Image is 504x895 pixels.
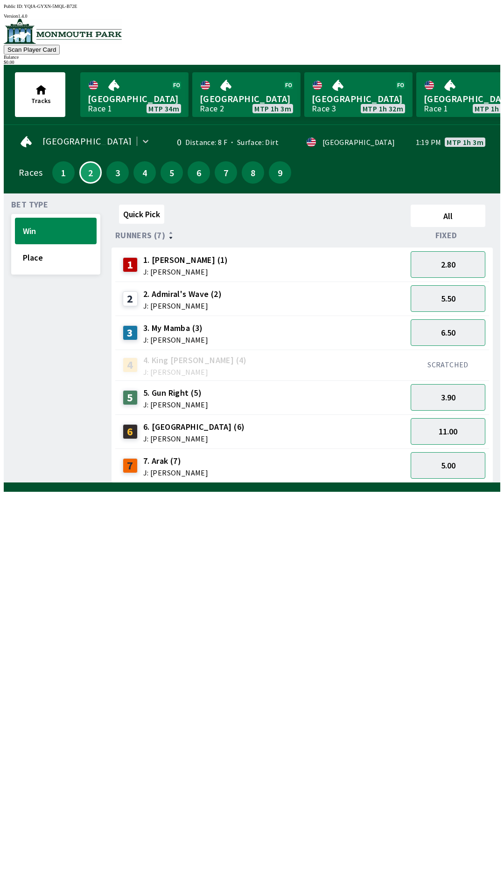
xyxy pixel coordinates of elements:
[31,96,51,105] span: Tracks
[88,93,181,105] span: [GEOGRAPHIC_DATA]
[163,169,181,176] span: 5
[441,293,455,304] span: 5.50
[42,138,132,145] span: [GEOGRAPHIC_DATA]
[123,358,138,372] div: 4
[88,105,112,112] div: Race 1
[424,105,448,112] div: Race 1
[11,201,48,208] span: Bet Type
[143,469,208,476] span: J: [PERSON_NAME]
[441,259,455,270] span: 2.80
[312,93,405,105] span: [GEOGRAPHIC_DATA]
[143,435,245,442] span: J: [PERSON_NAME]
[23,226,89,236] span: Win
[24,4,77,9] span: YQIA-GYXN-5MQL-B72E
[416,138,441,146] span: 1:19 PM
[188,161,210,184] button: 6
[123,424,138,439] div: 6
[411,319,485,346] button: 6.50
[411,360,485,369] div: SCRATCHED
[411,251,485,278] button: 2.80
[244,169,262,176] span: 8
[4,4,500,9] div: Public ID:
[435,232,457,239] span: Fixed
[242,161,264,184] button: 8
[143,354,247,366] span: 4. King [PERSON_NAME] (4)
[166,138,182,146] div: 0
[143,302,222,310] span: J: [PERSON_NAME]
[136,169,154,176] span: 4
[271,169,289,176] span: 9
[115,232,165,239] span: Runners (7)
[185,138,227,147] span: Distance: 8 F
[143,421,245,433] span: 6. [GEOGRAPHIC_DATA] (6)
[123,209,160,220] span: Quick Pick
[106,161,129,184] button: 3
[23,252,89,263] span: Place
[55,169,72,176] span: 1
[109,169,126,176] span: 3
[269,161,291,184] button: 9
[143,455,208,467] span: 7. Arak (7)
[227,138,279,147] span: Surface: Dirt
[143,288,222,300] span: 2. Admiral's Wave (2)
[143,401,208,408] span: J: [PERSON_NAME]
[83,170,98,175] span: 2
[15,72,65,117] button: Tracks
[80,72,189,117] a: [GEOGRAPHIC_DATA]Race 1MTP 34m
[123,458,138,473] div: 7
[407,231,489,240] div: Fixed
[123,257,138,272] div: 1
[123,325,138,340] div: 3
[415,211,481,221] span: All
[143,268,228,275] span: J: [PERSON_NAME]
[447,138,483,146] span: MTP 1h 3m
[411,384,485,411] button: 3.90
[200,105,224,112] div: Race 2
[304,72,413,117] a: [GEOGRAPHIC_DATA]Race 3MTP 1h 32m
[15,244,97,271] button: Place
[19,169,42,176] div: Races
[15,218,97,244] button: Win
[133,161,156,184] button: 4
[143,254,228,266] span: 1. [PERSON_NAME] (1)
[411,285,485,312] button: 5.50
[411,418,485,445] button: 11.00
[52,161,75,184] button: 1
[143,368,247,376] span: J: [PERSON_NAME]
[322,138,395,146] div: [GEOGRAPHIC_DATA]
[4,14,500,19] div: Version 1.4.0
[4,55,500,60] div: Balance
[363,105,403,112] span: MTP 1h 32m
[439,426,457,437] span: 11.00
[441,460,455,471] span: 5.00
[4,60,500,65] div: $ 0.00
[217,169,235,176] span: 7
[4,19,122,44] img: venue logo
[119,205,164,224] button: Quick Pick
[143,322,208,334] span: 3. My Mamba (3)
[148,105,179,112] span: MTP 34m
[115,231,407,240] div: Runners (7)
[143,336,208,344] span: J: [PERSON_NAME]
[192,72,301,117] a: [GEOGRAPHIC_DATA]Race 2MTP 1h 3m
[190,169,208,176] span: 6
[441,327,455,338] span: 6.50
[411,452,485,479] button: 5.00
[123,291,138,306] div: 2
[215,161,237,184] button: 7
[200,93,293,105] span: [GEOGRAPHIC_DATA]
[79,161,102,184] button: 2
[143,387,208,399] span: 5. Gun Right (5)
[123,390,138,405] div: 5
[4,45,60,55] button: Scan Player Card
[254,105,291,112] span: MTP 1h 3m
[441,392,455,403] span: 3.90
[161,161,183,184] button: 5
[411,205,485,227] button: All
[312,105,336,112] div: Race 3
